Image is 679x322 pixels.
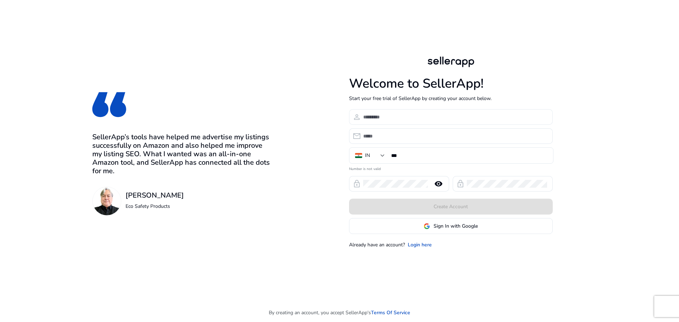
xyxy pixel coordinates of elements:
[349,76,553,91] h1: Welcome to SellerApp!
[456,180,465,188] span: lock
[349,218,553,234] button: Sign In with Google
[349,95,553,102] p: Start your free trial of SellerApp by creating your account below.
[430,180,447,188] mat-icon: remove_red_eye
[353,180,361,188] span: lock
[349,241,405,248] p: Already have an account?
[371,309,410,316] a: Terms Of Service
[126,203,184,210] p: Eco Safety Products
[349,164,553,172] mat-error: Number is not valid
[424,223,430,229] img: google-logo.svg
[353,132,361,140] span: email
[353,113,361,121] span: person
[126,191,184,200] h3: [PERSON_NAME]
[408,241,432,248] a: Login here
[92,133,273,175] h3: SellerApp’s tools have helped me advertise my listings successfully on Amazon and also helped me ...
[434,222,478,230] span: Sign In with Google
[365,152,370,159] div: IN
